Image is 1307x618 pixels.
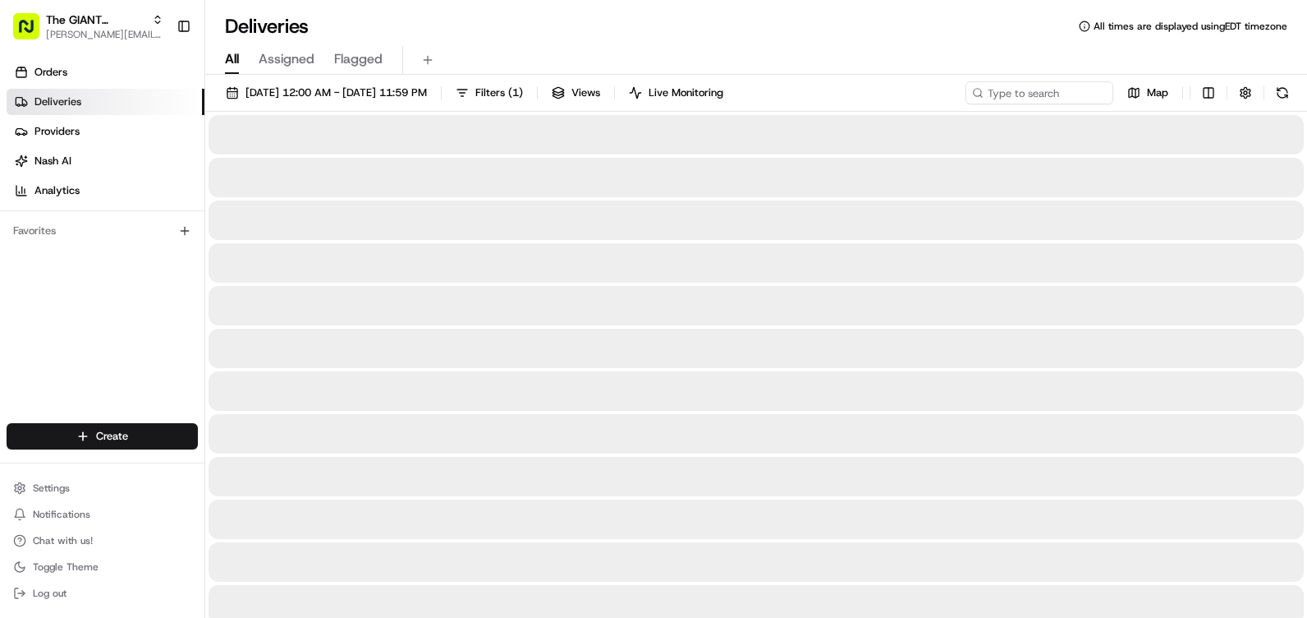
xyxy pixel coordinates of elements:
a: Nash AI [7,148,204,174]
span: Assigned [259,49,314,69]
h1: Deliveries [225,13,309,39]
a: Deliveries [7,89,204,115]
button: Map [1120,81,1176,104]
span: Notifications [33,508,90,521]
span: Orders [34,65,67,80]
button: Create [7,423,198,450]
span: Filters [475,85,523,100]
span: Views [571,85,600,100]
span: ( 1 ) [508,85,523,100]
span: Log out [33,587,66,600]
span: Flagged [334,49,383,69]
a: Analytics [7,178,204,204]
span: Create [96,429,128,444]
span: All [225,49,239,69]
span: Settings [33,482,70,495]
button: Filters(1) [448,81,530,104]
span: Deliveries [34,95,81,109]
input: Type to search [965,81,1113,104]
div: Favorites [7,218,198,244]
span: Nash AI [34,154,71,168]
a: Orders [7,59,204,85]
button: [DATE] 12:00 AM - [DATE] 11:59 PM [218,81,434,104]
button: Refresh [1271,81,1294,104]
a: Providers [7,118,204,145]
button: The GIANT Company [46,12,145,28]
span: Live Monitoring [649,85,723,100]
button: Log out [7,582,198,605]
button: Chat with us! [7,529,198,552]
span: Analytics [34,183,80,198]
button: [PERSON_NAME][EMAIL_ADDRESS][PERSON_NAME][DOMAIN_NAME] [46,28,163,41]
span: Toggle Theme [33,560,99,574]
button: Live Monitoring [621,81,731,104]
button: The GIANT Company[PERSON_NAME][EMAIL_ADDRESS][PERSON_NAME][DOMAIN_NAME] [7,7,170,46]
span: [DATE] 12:00 AM - [DATE] 11:59 PM [245,85,427,100]
button: Settings [7,477,198,500]
button: Views [544,81,608,104]
button: Notifications [7,503,198,526]
span: Providers [34,124,80,139]
span: Chat with us! [33,534,93,547]
span: Map [1147,85,1168,100]
button: Toggle Theme [7,556,198,579]
span: All times are displayed using EDT timezone [1094,20,1287,33]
